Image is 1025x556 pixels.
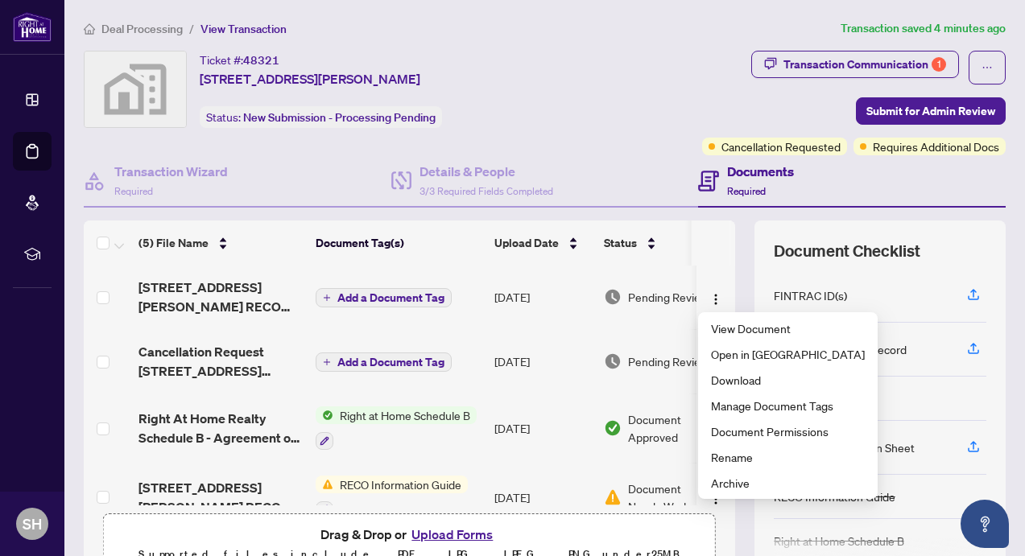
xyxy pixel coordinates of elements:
span: Required [114,185,153,197]
span: New Submission - Processing Pending [243,110,436,125]
h4: Transaction Wizard [114,162,228,181]
span: Document Needs Work [628,480,712,515]
span: [STREET_ADDRESS][PERSON_NAME] [200,69,420,89]
span: Required [727,185,766,197]
div: Ticket #: [200,51,279,69]
span: View Transaction [200,22,287,36]
span: Archive [711,474,865,492]
span: Rename [711,448,865,466]
th: Status [597,220,734,266]
button: Status IconRight at Home Schedule B [316,406,477,450]
img: Status Icon [316,406,333,424]
span: Document Approved [628,410,728,446]
td: [DATE] [488,393,597,463]
button: Transaction Communication1 [751,51,959,78]
span: Drag & Drop or [320,524,498,545]
span: 3/3 Required Fields Completed [420,185,553,197]
article: Transaction saved 4 minutes ago [841,19,1006,38]
div: Status: [200,106,442,128]
span: Right At Home Realty Schedule B - Agreement of Purchase and Sale.pdf [138,409,303,447]
img: Document Status [604,288,622,306]
button: Open asap [961,500,1009,548]
th: Upload Date [488,220,597,266]
span: Submit for Admin Review [866,98,995,124]
img: Logo [709,293,722,306]
button: Logo [703,284,729,310]
button: Add a Document Tag [316,352,452,372]
img: Document Status [604,488,622,506]
span: plus [323,358,331,366]
button: Status IconRECO Information Guide [316,476,468,519]
th: Document Tag(s) [309,220,488,266]
span: ellipsis [982,62,993,73]
span: View Document [711,319,865,337]
span: Right at Home Schedule B [333,406,477,424]
span: Add a Document Tag [337,356,444,368]
span: home [84,23,95,35]
span: Cancellation Requested [721,138,841,155]
span: Document Permissions [711,422,865,440]
div: 1 [932,57,946,72]
td: [DATE] [488,265,597,329]
h4: Details & People [420,162,553,181]
button: Upload Forms [407,524,498,545]
div: Right at Home Schedule B [774,532,904,550]
span: Deal Processing [101,22,183,36]
img: svg%3e [85,51,186,127]
img: logo [13,12,52,42]
img: Logo [709,492,722,505]
span: Document Checklist [774,240,920,262]
span: plus [323,294,331,302]
span: RECO Information Guide [333,476,468,493]
td: [DATE] [488,463,597,532]
span: Download [711,371,865,389]
li: / [189,19,194,38]
span: Cancellation Request [STREET_ADDRESS][PERSON_NAME]pdf [138,342,303,381]
span: Upload Date [494,234,559,252]
button: Add a Document Tag [316,352,452,373]
span: Pending Review [628,352,709,370]
button: Add a Document Tag [316,288,452,307]
span: Status [604,234,637,252]
span: 48321 [243,53,279,68]
h4: Documents [727,162,794,181]
div: Transaction Communication [783,51,946,77]
img: Status Icon [316,476,333,493]
div: FINTRAC ID(s) [774,286,847,304]
th: (5) File Name [132,220,309,266]
button: Submit for Admin Review [856,97,1006,125]
span: Pending Review [628,288,709,306]
span: Add a Document Tag [337,292,444,303]
button: Add a Document Tag [316,287,452,308]
span: SH [23,513,42,535]
span: [STREET_ADDRESS][PERSON_NAME] RECO Guide Signature Page.png [138,478,303,517]
img: Document Status [604,352,622,370]
span: Open in [GEOGRAPHIC_DATA] [711,345,865,363]
span: Manage Document Tags [711,397,865,414]
span: (5) File Name [138,234,209,252]
span: Requires Additional Docs [873,138,999,155]
td: [DATE] [488,329,597,393]
span: [STREET_ADDRESS][PERSON_NAME] RECO Guide Signature Page.png [138,278,303,316]
img: Document Status [604,419,622,437]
